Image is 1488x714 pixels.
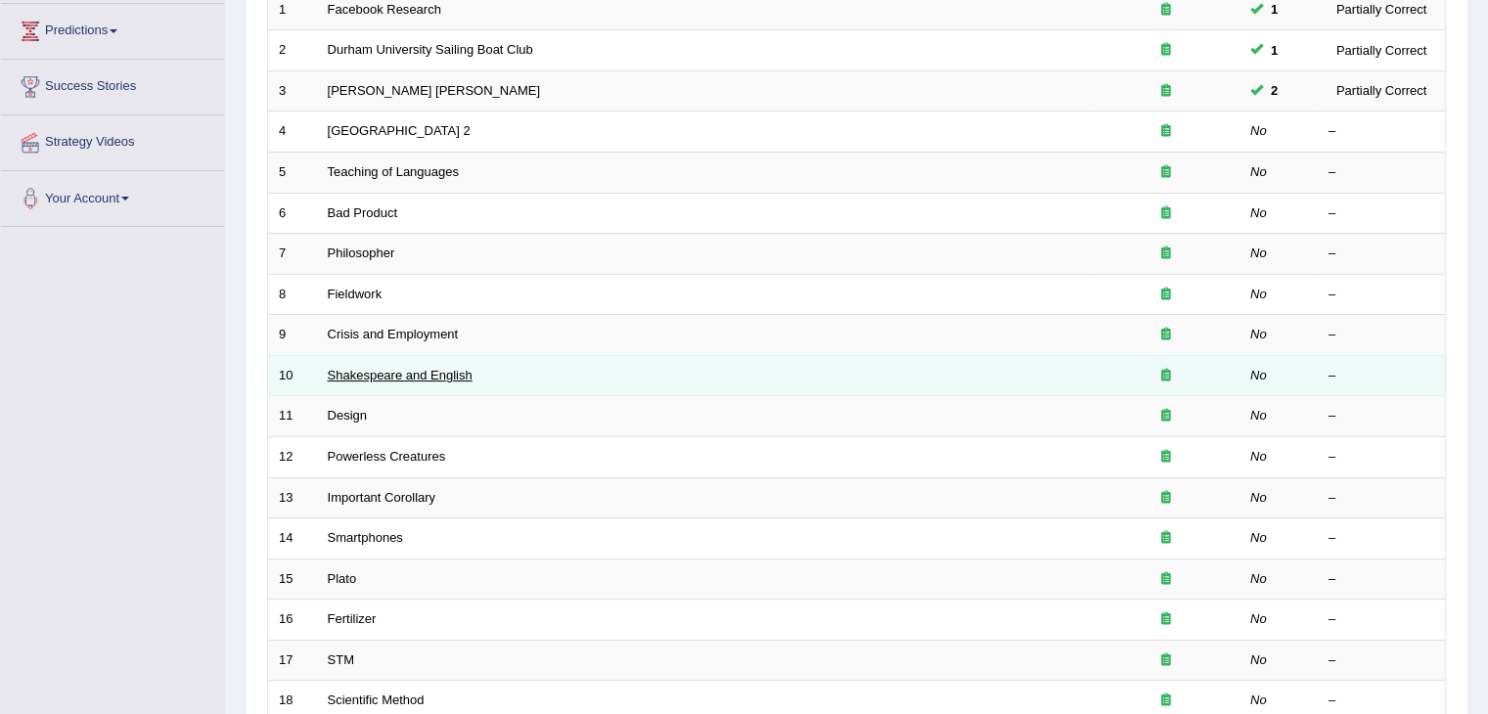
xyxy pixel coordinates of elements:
[1329,286,1434,304] div: –
[1329,204,1434,223] div: –
[1329,570,1434,589] div: –
[1250,205,1267,220] em: No
[268,315,317,356] td: 9
[328,327,459,341] a: Crisis and Employment
[268,558,317,600] td: 15
[1104,570,1229,589] div: Exam occurring question
[268,518,317,559] td: 14
[1329,610,1434,629] div: –
[268,477,317,518] td: 13
[1329,122,1434,141] div: –
[1329,448,1434,467] div: –
[1104,610,1229,629] div: Exam occurring question
[328,368,473,382] a: Shakespeare and English
[328,490,436,505] a: Important Corollary
[1329,40,1434,61] div: Partially Correct
[1104,245,1229,263] div: Exam occurring question
[1,4,224,53] a: Predictions
[1329,651,1434,670] div: –
[328,2,441,17] a: Facebook Research
[1104,1,1229,20] div: Exam occurring question
[1329,529,1434,548] div: –
[1104,163,1229,182] div: Exam occurring question
[1329,326,1434,344] div: –
[328,123,471,138] a: [GEOGRAPHIC_DATA] 2
[1250,449,1267,464] em: No
[1250,164,1267,179] em: No
[1250,368,1267,382] em: No
[328,571,357,586] a: Plato
[1104,82,1229,101] div: Exam occurring question
[1,171,224,220] a: Your Account
[328,164,459,179] a: Teaching of Languages
[328,449,446,464] a: Powerless Creatures
[1250,530,1267,545] em: No
[268,355,317,396] td: 10
[1250,287,1267,301] em: No
[1329,489,1434,508] div: –
[268,234,317,275] td: 7
[1329,245,1434,263] div: –
[1250,692,1267,707] em: No
[1329,407,1434,425] div: –
[1329,80,1434,101] div: Partially Correct
[1104,122,1229,141] div: Exam occurring question
[328,83,540,98] a: [PERSON_NAME] [PERSON_NAME]
[268,30,317,71] td: 2
[1104,529,1229,548] div: Exam occurring question
[1250,571,1267,586] em: No
[1,115,224,164] a: Strategy Videos
[328,652,354,667] a: STM
[1250,490,1267,505] em: No
[268,153,317,194] td: 5
[1250,123,1267,138] em: No
[1,60,224,109] a: Success Stories
[1329,163,1434,182] div: –
[268,70,317,112] td: 3
[1250,652,1267,667] em: No
[328,530,403,545] a: Smartphones
[1104,692,1229,710] div: Exam occurring question
[328,692,425,707] a: Scientific Method
[328,42,533,57] a: Durham University Sailing Boat Club
[1329,692,1434,710] div: –
[1250,245,1267,260] em: No
[328,408,367,423] a: Design
[268,193,317,234] td: 6
[328,205,398,220] a: Bad Product
[268,640,317,681] td: 17
[268,396,317,437] td: 11
[1104,204,1229,223] div: Exam occurring question
[268,436,317,477] td: 12
[1104,448,1229,467] div: Exam occurring question
[1263,40,1285,61] span: You can still take this question
[1263,80,1285,101] span: You can still take this question
[1329,367,1434,385] div: –
[328,287,383,301] a: Fieldwork
[1104,651,1229,670] div: Exam occurring question
[1104,407,1229,425] div: Exam occurring question
[1104,41,1229,60] div: Exam occurring question
[328,611,377,626] a: Fertilizer
[328,245,395,260] a: Philosopher
[268,112,317,153] td: 4
[268,274,317,315] td: 8
[1250,327,1267,341] em: No
[1250,408,1267,423] em: No
[1104,367,1229,385] div: Exam occurring question
[1250,611,1267,626] em: No
[1104,286,1229,304] div: Exam occurring question
[1104,489,1229,508] div: Exam occurring question
[1104,326,1229,344] div: Exam occurring question
[268,600,317,641] td: 16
